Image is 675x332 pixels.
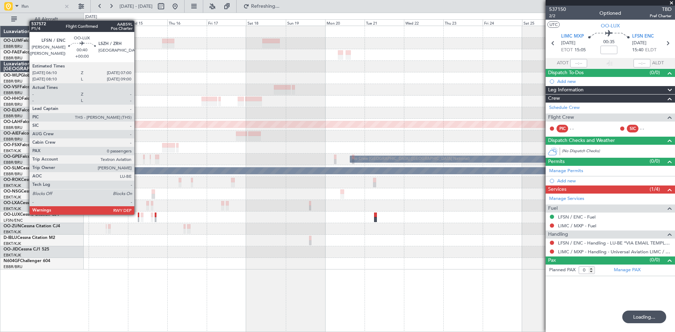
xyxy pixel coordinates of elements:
span: OO-LUM [4,39,21,43]
span: Pax [548,256,556,265]
div: PIC [557,125,568,132]
div: Loading... [622,311,666,323]
a: OO-LAHFalcon 7X [4,120,40,124]
a: OO-ROKCessna Citation CJ4 [4,178,60,182]
span: (1/4) [650,185,660,193]
a: EBBR/BRU [4,171,22,177]
span: [DATE] [632,40,647,47]
span: (0/0) [650,256,660,263]
div: Wed 15 [128,19,167,26]
a: OO-SLMCessna Citation XLS [4,166,59,170]
span: Dispatch Checks and Weather [548,137,615,145]
span: OO-ZUN [4,224,21,228]
a: OO-VSFFalcon 8X [4,85,39,89]
span: 2/2 [549,13,566,19]
span: Handling [548,230,568,239]
span: [DATE] - [DATE] [120,3,153,9]
span: Services [548,185,566,194]
span: Refreshing... [251,4,280,9]
div: No Crew [GEOGRAPHIC_DATA] ([GEOGRAPHIC_DATA] National) [352,154,470,164]
span: Pref Charter [650,13,671,19]
a: EBBR/BRU [4,90,22,96]
span: OO-ROK [4,178,21,182]
span: OO-VSF [4,85,20,89]
div: Sat 25 [522,19,561,26]
span: 15:40 [632,47,643,54]
a: OO-NSGCessna Citation CJ4 [4,189,60,194]
span: TBD [650,6,671,13]
a: EBBR/BRU [4,79,22,84]
span: OO-HHO [4,97,22,101]
div: Sun 19 [286,19,325,26]
a: EBBR/BRU [4,264,22,269]
a: LFSN / ENC - Fuel [558,214,596,220]
span: 00:35 [603,39,615,46]
span: OO-WLP [4,73,21,78]
a: EBKT/KJK [4,229,21,235]
div: Tue 21 [365,19,404,26]
a: OO-LUXCessna Citation CJ4 [4,213,59,217]
a: Manage PAX [614,267,641,274]
span: Leg Information [548,86,584,94]
a: OO-LXACessna Citation CJ4 [4,201,59,205]
span: OO-LUX [4,213,20,217]
input: Airport [21,1,62,12]
a: Manage Services [549,195,584,202]
span: LFSN ENC [632,33,654,40]
div: Sat 18 [246,19,285,26]
a: OO-FAEFalcon 7X [4,50,39,54]
div: [DATE] [85,14,97,20]
a: OO-HHOFalcon 8X [4,97,41,101]
div: Thu 16 [167,19,207,26]
span: ALDT [652,60,664,67]
a: EBBR/BRU [4,56,22,61]
a: OO-AIEFalcon 7X [4,131,38,136]
button: UTC [547,21,560,28]
span: Flight Crew [548,113,574,122]
div: Fri 24 [483,19,522,26]
a: EBBR/BRU [4,160,22,165]
a: EBBR/BRU [4,113,22,119]
a: LIMC / MXP - Fuel [558,223,596,229]
a: OO-ELKFalcon 8X [4,108,39,112]
span: OO-AIE [4,131,19,136]
div: - - [570,125,586,132]
div: Tue 14 [89,19,128,26]
a: Schedule Crew [549,104,580,111]
span: (0/0) [650,157,660,165]
a: LFSN/ENC [4,218,23,223]
a: OO-FSXFalcon 7X [4,143,39,147]
a: N604GFChallenger 604 [4,259,50,263]
a: EBKT/KJK [4,148,21,154]
span: Dispatch To-Dos [548,69,584,77]
span: ETOT [561,47,573,54]
div: Wed 22 [404,19,443,26]
a: Manage Permits [549,168,583,175]
div: (No Dispatch Checks) [562,148,675,156]
span: OO-LXA [4,201,20,205]
a: OO-WLPGlobal 5500 [4,73,45,78]
span: OO-SLM [4,166,20,170]
span: ATOT [557,60,568,67]
span: N604GF [4,259,20,263]
a: D-IBLUCessna Citation M2 [4,236,55,240]
a: EBBR/BRU [4,102,22,107]
span: OO-GPE [4,155,20,159]
div: Optioned [599,9,621,17]
span: 537150 [549,6,566,13]
button: All Aircraft [8,14,76,25]
a: OO-JIDCessna CJ1 525 [4,247,49,252]
a: OO-ZUNCessna Citation CJ4 [4,224,60,228]
div: Add new [557,78,671,84]
span: 15:05 [574,47,586,54]
a: EBKT/KJK [4,241,21,246]
a: EBKT/KJK [4,183,21,188]
div: Mon 20 [325,19,365,26]
a: EBKT/KJK [4,195,21,200]
span: OO-NSG [4,189,21,194]
div: Add new [557,178,671,184]
span: Fuel [548,204,558,213]
div: SIC [627,125,638,132]
span: OO-LUX [601,22,620,30]
a: OO-GPEFalcon 900EX EASy II [4,155,62,159]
